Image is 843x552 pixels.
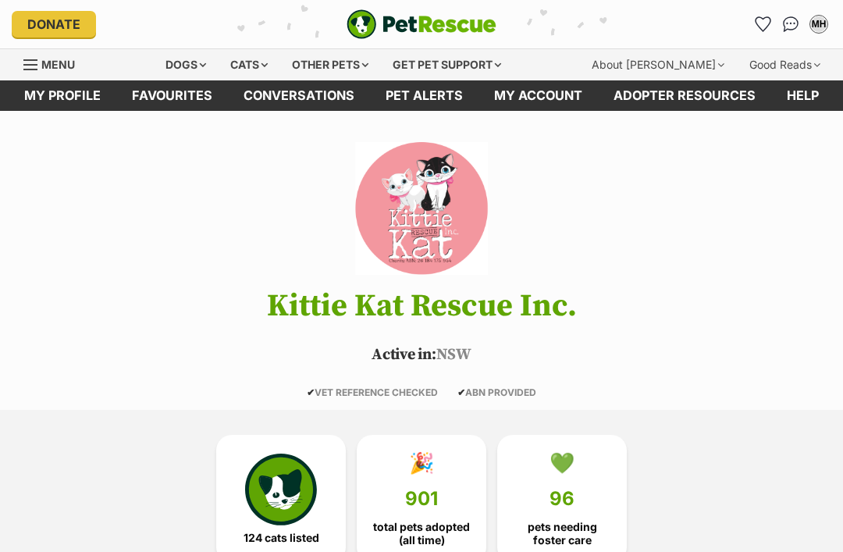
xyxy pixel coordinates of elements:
[245,454,317,525] img: cat-icon-068c71abf8fe30c970a85cd354bc8e23425d12f6e8612795f06af48be43a487a.svg
[778,12,803,37] a: Conversations
[347,9,496,39] img: logo-e224e6f780fb5917bec1dbf3a21bbac754714ae5b6737aabdf751b685950b380.svg
[372,345,436,365] span: Active in:
[12,11,96,37] a: Donate
[370,80,478,111] a: Pet alerts
[409,451,434,475] div: 🎉
[9,80,116,111] a: My profile
[347,9,496,39] a: PetRescue
[244,532,319,544] span: 124 cats listed
[116,80,228,111] a: Favourites
[155,49,217,80] div: Dogs
[333,142,510,275] img: Kittie Kat Rescue Inc.
[783,16,799,32] img: chat-41dd97257d64d25036548639549fe6c8038ab92f7586957e7f3b1b290dea8141.svg
[281,49,379,80] div: Other pets
[478,80,598,111] a: My account
[598,80,771,111] a: Adopter resources
[228,80,370,111] a: conversations
[738,49,831,80] div: Good Reads
[581,49,735,80] div: About [PERSON_NAME]
[771,80,834,111] a: Help
[307,386,438,398] span: VET REFERENCE CHECKED
[219,49,279,80] div: Cats
[457,386,536,398] span: ABN PROVIDED
[41,58,75,71] span: Menu
[550,488,574,510] span: 96
[750,12,831,37] ul: Account quick links
[550,451,574,475] div: 💚
[23,49,86,77] a: Menu
[382,49,512,80] div: Get pet support
[811,16,827,32] div: MH
[750,12,775,37] a: Favourites
[307,386,315,398] icon: ✔
[405,488,438,510] span: 901
[457,386,465,398] icon: ✔
[510,521,614,546] span: pets needing foster care
[806,12,831,37] button: My account
[370,521,473,546] span: total pets adopted (all time)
